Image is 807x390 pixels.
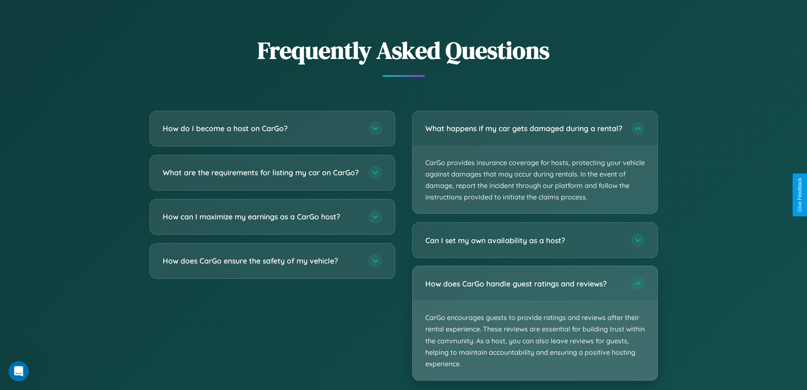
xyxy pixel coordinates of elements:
p: CarGo provides insurance coverage for hosts, protecting your vehicle against damages that may occ... [413,146,657,214]
h3: How does CarGo handle guest ratings and reviews? [425,278,623,289]
iframe: Intercom live chat [8,361,29,382]
h3: What are the requirements for listing my car on CarGo? [163,167,360,178]
div: Give Feedback [797,178,803,212]
h2: Frequently Asked Questions [150,34,658,67]
h3: Can I set my own availability as a host? [425,235,623,246]
p: CarGo encourages guests to provide ratings and reviews after their rental experience. These revie... [413,301,657,380]
h3: How can I maximize my earnings as a CarGo host? [163,211,360,222]
h3: What happens if my car gets damaged during a rental? [425,123,623,134]
h3: How do I become a host on CarGo? [163,123,360,134]
h3: How does CarGo ensure the safety of my vehicle? [163,255,360,266]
